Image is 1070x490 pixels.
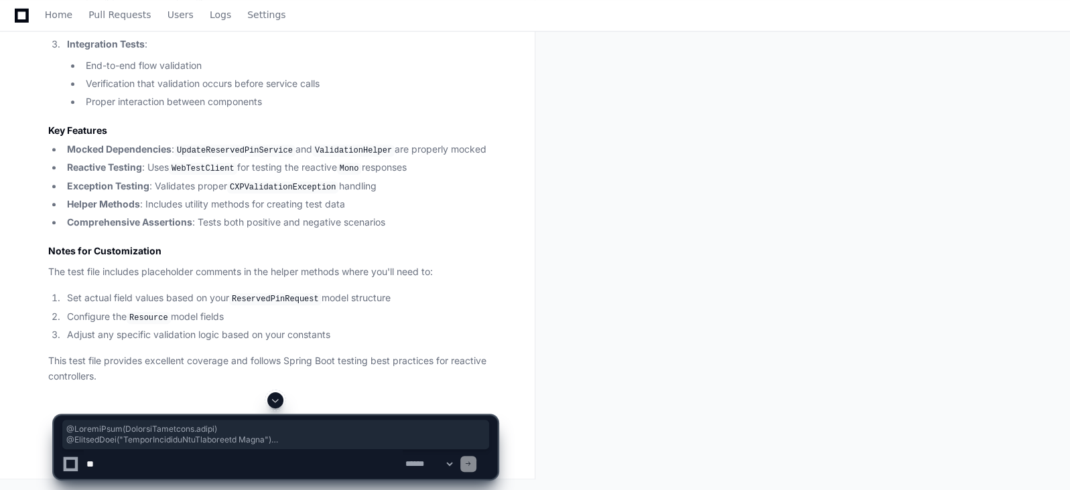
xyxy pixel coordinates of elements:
[48,244,497,258] h3: Notes for Customization
[67,37,497,52] p: :
[63,160,497,176] li: : Uses for testing the reactive responses
[63,197,497,212] li: : Includes utility methods for creating test data
[82,94,497,110] li: Proper interaction between components
[169,163,237,175] code: WebTestClient
[67,38,145,50] strong: Integration Tests
[63,327,497,343] li: Adjust any specific validation logic based on your constants
[88,11,151,19] span: Pull Requests
[48,264,497,280] p: The test file includes placeholder comments in the helper methods where you'll need to:
[247,11,285,19] span: Settings
[174,145,295,157] code: UpdateReservedPinService
[168,11,194,19] span: Users
[67,216,192,228] strong: Comprehensive Assertions
[82,58,497,74] li: End-to-end flow validation
[63,179,497,195] li: : Validates proper handling
[82,76,497,92] li: Verification that validation occurs before service calls
[67,161,142,173] strong: Reactive Testing
[210,11,231,19] span: Logs
[67,198,140,210] strong: Helper Methods
[45,11,72,19] span: Home
[48,124,497,137] h3: Key Features
[63,142,497,158] li: : and are properly mocked
[63,309,497,325] li: Configure the model fields
[66,424,485,445] span: @LoremiPsum(DolorsiTametcons.adipi) @ElitsedDoei("TemporIncididuNtuTlaboreetd Magna") aliqu Enima...
[229,293,322,305] code: ReservedPinRequest
[127,312,171,324] code: Resource
[312,145,395,157] code: ValidationHelper
[63,215,497,230] li: : Tests both positive and negative scenarios
[227,181,338,193] code: CXPValidationException
[67,143,172,155] strong: Mocked Dependencies
[337,163,362,175] code: Mono
[67,180,149,191] strong: Exception Testing
[63,291,497,307] li: Set actual field values based on your model structure
[48,353,497,384] p: This test file provides excellent coverage and follows Spring Boot testing best practices for rea...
